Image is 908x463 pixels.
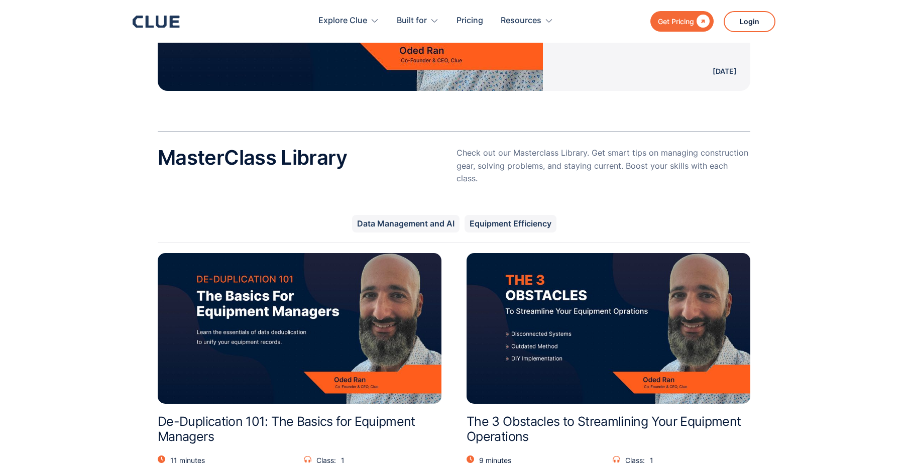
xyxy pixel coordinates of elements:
div: Resources [501,5,553,37]
div: Get Pricing [658,15,694,28]
a: Login [724,11,775,32]
a: Pricing [457,5,483,37]
img: De-Duplication 101: The Basics for Equipment Managers [158,253,441,404]
div:  [694,15,710,28]
a: Equipment Efficiency [465,215,556,233]
a: De-Duplication 101: The Basics for Equipment Managers [158,253,441,454]
div: Resources [501,5,541,37]
img: headphones icon [304,455,311,463]
img: clock icon [467,455,474,463]
img: clock icon [158,455,165,463]
p: [DATE] [713,65,737,77]
img: The 3 Obstacles to Streamlining Your Equipment Operations [467,253,750,404]
h2: MasterClass Library [158,147,451,169]
div: Built for [397,5,439,37]
div: Explore Clue [318,5,379,37]
img: headphones icon [613,455,620,463]
p: Check out our Masterclass Library. Get smart tips on managing construction gear, solving problems... [457,147,750,185]
div: Built for [397,5,427,37]
h2: De-Duplication 101: The Basics for Equipment Managers [158,414,441,444]
a: Data Management and AI [352,215,460,233]
a: Get Pricing [650,11,714,32]
a: The 3 Obstacles to Streamlining Your Equipment Operations [467,253,750,454]
div: Explore Clue [318,5,367,37]
h2: The 3 Obstacles to Streamlining Your Equipment Operations [467,414,750,444]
